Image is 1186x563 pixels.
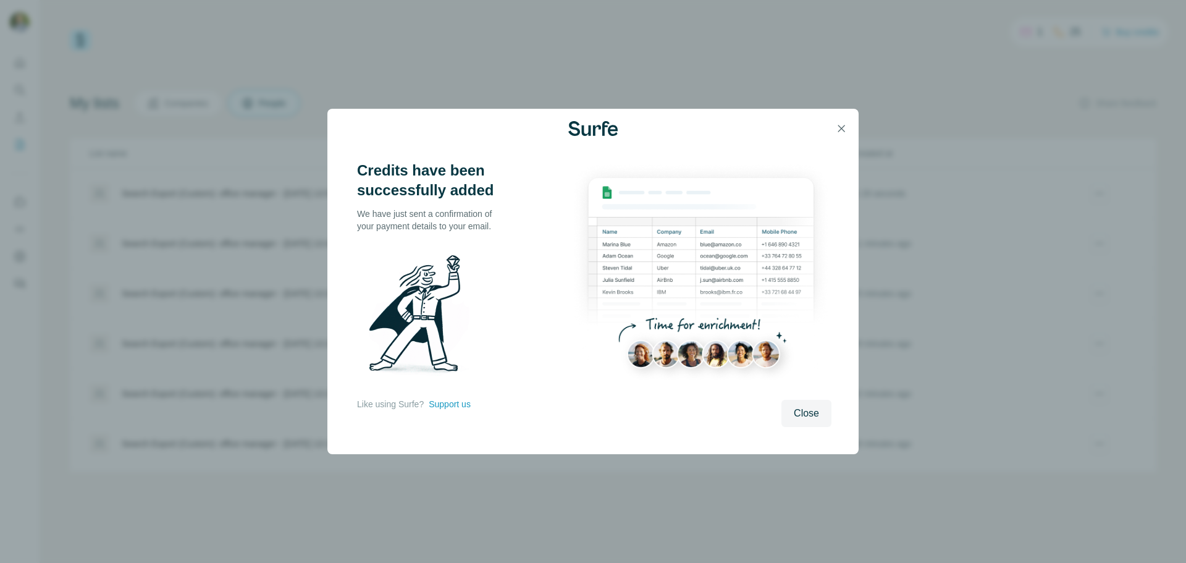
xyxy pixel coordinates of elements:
img: Enrichment Hub - Sheet Preview [571,161,831,392]
img: Surfe Illustration - Man holding diamond [357,247,486,386]
p: Like using Surfe? [357,398,424,410]
button: Close [781,400,831,427]
button: Support us [429,398,471,410]
p: We have just sent a confirmation of your payment details to your email. [357,208,505,232]
span: Close [794,406,819,421]
img: Surfe Logo [568,121,618,136]
h3: Credits have been successfully added [357,161,505,200]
